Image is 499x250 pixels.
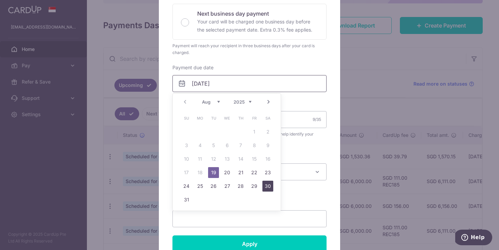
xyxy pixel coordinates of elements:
span: Wednesday [222,113,233,124]
a: 31 [181,194,192,205]
a: 19 [208,167,219,178]
p: Your card will be charged one business day before the selected payment date. Extra 0.3% fee applies. [197,18,318,34]
span: Monday [195,113,205,124]
a: 26 [208,181,219,192]
a: 20 [222,167,233,178]
a: 22 [249,167,260,178]
span: Saturday [262,113,273,124]
a: 30 [262,181,273,192]
a: 24 [181,181,192,192]
span: Friday [249,113,260,124]
input: DD / MM / YYYY [172,75,327,92]
div: Payment will reach your recipient in three business days after your card is charged. [172,42,327,56]
a: Next [264,98,273,106]
a: 21 [235,167,246,178]
a: 27 [222,181,233,192]
a: 28 [235,181,246,192]
a: 23 [262,167,273,178]
span: Thursday [235,113,246,124]
a: 25 [195,181,205,192]
span: Tuesday [208,113,219,124]
div: 9/35 [313,116,321,123]
label: Payment due date [172,64,214,71]
span: Sunday [181,113,192,124]
iframe: Opens a widget where you can find more information [455,230,492,247]
p: Next business day payment [197,10,318,18]
a: 29 [249,181,260,192]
